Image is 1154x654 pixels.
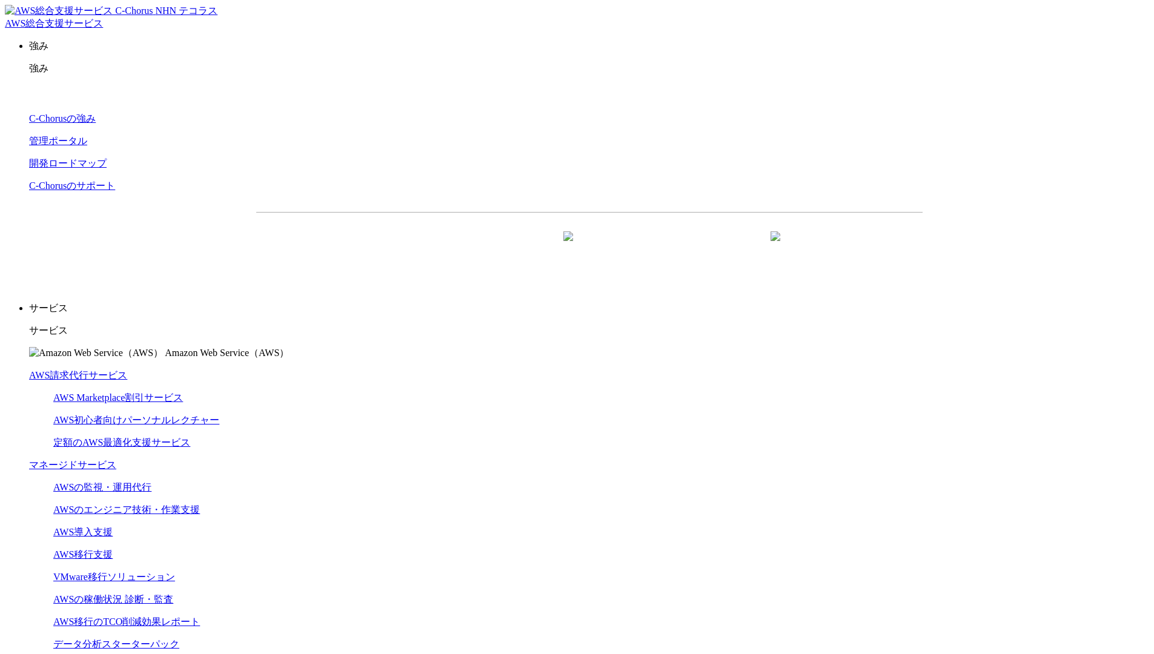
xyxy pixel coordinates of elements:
p: 強み [29,40,1149,53]
span: Amazon Web Service（AWS） [165,348,289,358]
a: AWSの稼働状況 診断・監査 [53,594,173,604]
a: 定額のAWS最適化支援サービス [53,437,190,448]
a: AWS移行支援 [53,549,113,560]
a: AWSの監視・運用代行 [53,482,151,492]
p: 強み [29,62,1149,75]
p: サービス [29,302,1149,315]
a: AWS初心者向けパーソナルレクチャー [53,415,219,425]
img: 矢印 [771,231,780,263]
a: AWS移行のTCO削減効果レポート [53,616,200,627]
a: C-Chorusのサポート [29,180,115,191]
img: 矢印 [563,231,573,263]
a: VMware移行ソリューション [53,572,175,582]
a: AWSのエンジニア技術・作業支援 [53,504,200,515]
a: マネージドサービス [29,460,116,470]
img: Amazon Web Service（AWS） [29,347,163,360]
a: まずは相談する [595,232,791,262]
a: AWS導入支援 [53,527,113,537]
p: サービス [29,325,1149,337]
a: AWS Marketplace割引サービス [53,392,183,403]
a: AWS請求代行サービス [29,370,127,380]
img: AWS総合支援サービス C-Chorus [5,5,153,18]
a: 管理ポータル [29,136,87,146]
a: AWS総合支援サービス C-Chorus NHN テコラスAWS総合支援サービス [5,5,217,28]
a: 開発ロードマップ [29,158,107,168]
a: 資料を請求する [388,232,583,262]
a: データ分析スターターパック [53,639,179,649]
a: C-Chorusの強み [29,113,96,124]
